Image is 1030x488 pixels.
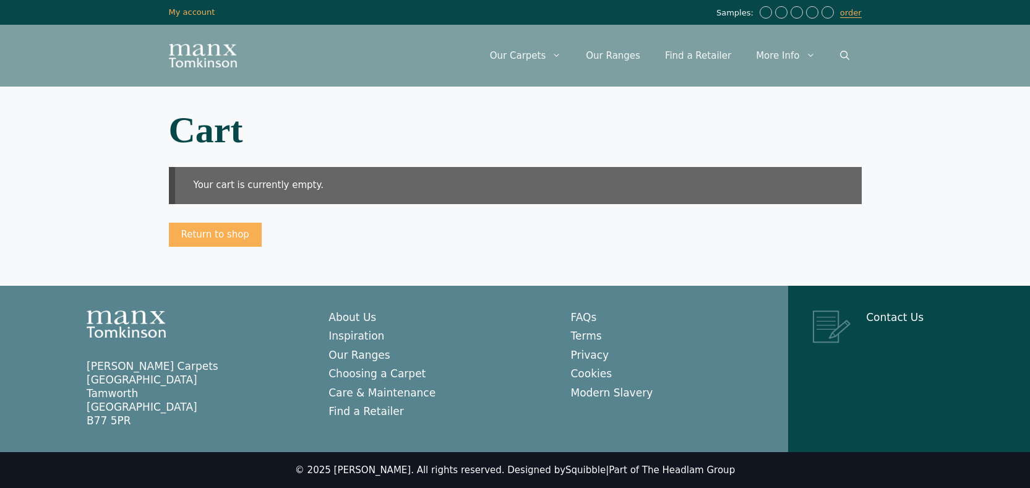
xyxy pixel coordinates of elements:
a: Our Ranges [573,37,653,74]
h1: Cart [169,111,862,148]
a: Find a Retailer [328,405,404,417]
a: FAQs [571,311,597,323]
a: Cookies [571,367,612,380]
div: © 2025 [PERSON_NAME]. All rights reserved. Designed by | [295,464,735,477]
a: Return to shop [169,223,262,247]
img: Manx Tomkinson Logo [87,310,166,338]
a: Our Ranges [328,349,390,361]
nav: Primary [478,37,862,74]
a: About Us [328,311,376,323]
a: Our Carpets [478,37,574,74]
a: Terms [571,330,602,342]
a: Find a Retailer [653,37,744,74]
img: Manx Tomkinson [169,44,237,67]
a: Squibble [565,464,606,476]
a: More Info [744,37,827,74]
a: Part of The Headlam Group [609,464,735,476]
a: order [840,8,862,18]
a: Privacy [571,349,609,361]
a: Open Search Bar [828,37,862,74]
a: Care & Maintenance [328,387,436,399]
a: My account [169,7,215,17]
a: Contact Us [866,311,924,323]
a: Inspiration [328,330,384,342]
a: Choosing a Carpet [328,367,426,380]
a: Modern Slavery [571,387,653,399]
div: Your cart is currently empty. [169,167,862,204]
span: Samples: [716,8,757,19]
p: [PERSON_NAME] Carpets [GEOGRAPHIC_DATA] Tamworth [GEOGRAPHIC_DATA] B77 5PR [87,359,304,427]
